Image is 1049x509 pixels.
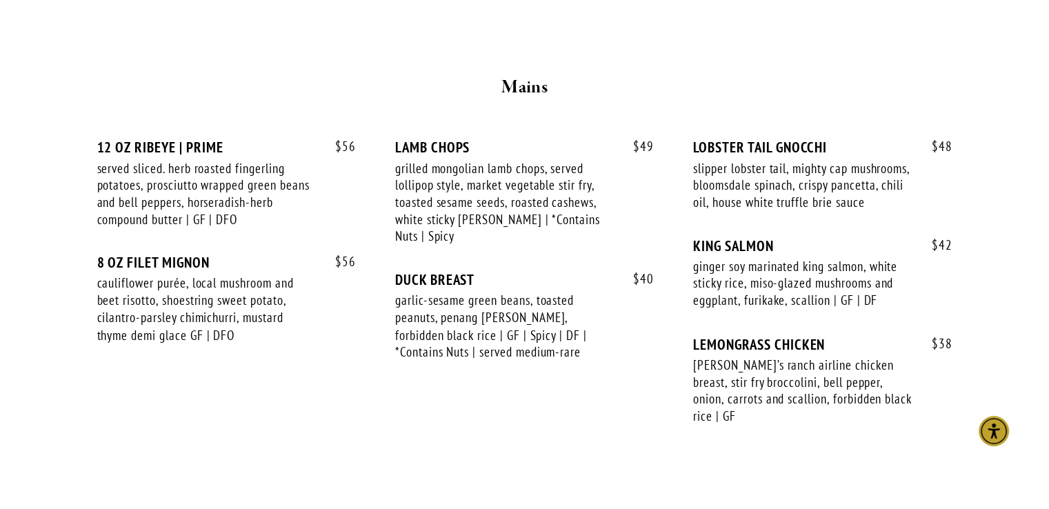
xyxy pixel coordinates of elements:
[693,356,912,424] div: [PERSON_NAME]’s ranch airline chicken breast, stir fry broccolini, bell pepper, onion, carrots an...
[97,275,317,343] div: cauliflower purée, local mushroom and beet risotto, shoestring sweet potato, cilantro-parsley chi...
[979,416,1009,446] div: Accessibility Menu
[395,160,615,246] div: grilled mongolian lamb chops, served lollipop style, market vegetable stir fry, toasted sesame se...
[97,139,356,156] div: 12 OZ RIBEYE | PRIME
[918,237,952,253] span: 42
[321,254,356,270] span: 56
[97,160,317,228] div: served sliced. herb roasted fingerling potatoes, prosciutto wrapped green beans and bell peppers,...
[693,160,912,211] div: slipper lobster tail, mighty cap mushrooms, bloomsdale spinach, crispy pancetta, chili oil, house...
[619,139,654,154] span: 49
[932,335,939,351] span: $
[619,271,654,287] span: 40
[335,138,342,154] span: $
[693,139,952,156] div: LOBSTER TAIL GNOCCHI
[932,237,939,253] span: $
[693,335,952,352] div: LEMONGRASS CHICKEN
[693,237,952,254] div: KING SALMON
[633,270,640,287] span: $
[932,138,939,154] span: $
[335,253,342,270] span: $
[395,292,615,360] div: garlic-sesame green beans, toasted peanuts, penang [PERSON_NAME], forbidden black rice | GF | Spi...
[918,139,952,154] span: 48
[918,335,952,351] span: 38
[395,271,654,288] div: DUCK BREAST
[633,138,640,154] span: $
[97,254,356,271] div: 8 OZ FILET MIGNON
[321,139,356,154] span: 56
[501,75,548,99] strong: Mains
[693,258,912,309] div: ginger soy marinated king salmon, white sticky rice, miso-glazed mushrooms and eggplant, furikake...
[395,139,654,156] div: LAMB CHOPS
